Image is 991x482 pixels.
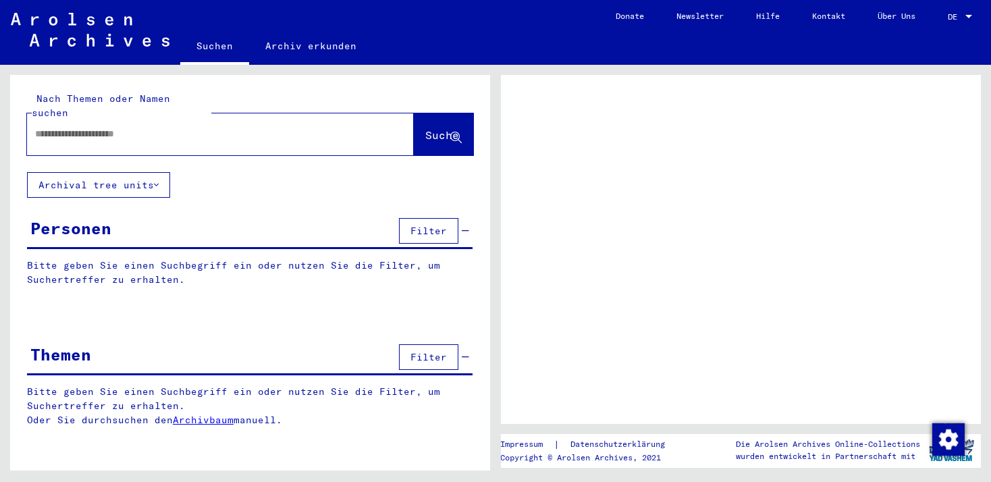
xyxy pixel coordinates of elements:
[30,216,111,240] div: Personen
[27,385,473,427] p: Bitte geben Sie einen Suchbegriff ein oder nutzen Sie die Filter, um Suchertreffer zu erhalten. O...
[410,225,447,237] span: Filter
[11,13,169,47] img: Arolsen_neg.svg
[736,438,920,450] p: Die Arolsen Archives Online-Collections
[30,342,91,367] div: Themen
[173,414,234,426] a: Archivbaum
[27,259,473,287] p: Bitte geben Sie einen Suchbegriff ein oder nutzen Sie die Filter, um Suchertreffer zu erhalten.
[560,437,681,452] a: Datenschutzerklärung
[399,218,458,244] button: Filter
[414,113,473,155] button: Suche
[500,437,681,452] div: |
[948,12,963,22] span: DE
[932,423,964,455] div: Zustimmung ändern
[736,450,920,462] p: wurden entwickelt in Partnerschaft mit
[932,423,965,456] img: Zustimmung ändern
[180,30,249,65] a: Suchen
[500,437,554,452] a: Impressum
[32,92,170,119] mat-label: Nach Themen oder Namen suchen
[926,433,977,467] img: yv_logo.png
[399,344,458,370] button: Filter
[27,172,170,198] button: Archival tree units
[425,128,459,142] span: Suche
[410,351,447,363] span: Filter
[500,452,681,464] p: Copyright © Arolsen Archives, 2021
[249,30,373,62] a: Archiv erkunden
